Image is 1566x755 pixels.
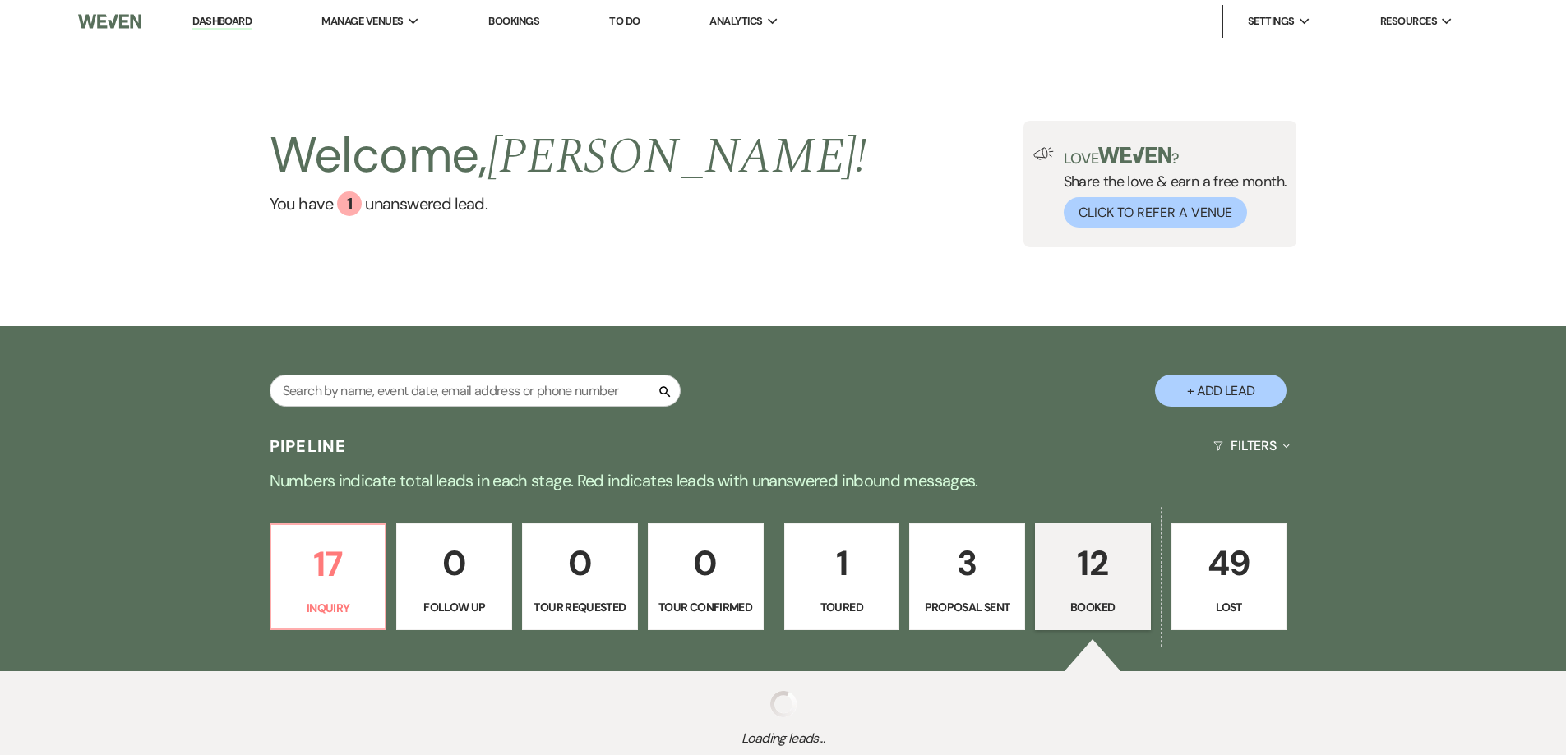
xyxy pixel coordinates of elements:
[522,523,638,630] a: 0Tour Requested
[1155,375,1287,407] button: + Add Lead
[609,14,640,28] a: To Do
[795,536,889,591] p: 1
[487,119,867,195] span: [PERSON_NAME] !
[1064,147,1287,166] p: Love ?
[795,598,889,616] p: Toured
[1182,536,1277,591] p: 49
[1182,598,1277,616] p: Lost
[1248,13,1295,30] span: Settings
[192,467,1375,494] p: Numbers indicate total leads in each stage. Red indicates leads with unanswered inbound messages.
[270,523,387,630] a: 17Inquiry
[78,4,141,39] img: Weven Logo
[270,121,867,191] h2: Welcome,
[270,191,867,216] a: You have 1 unanswered lead.
[1046,536,1140,591] p: 12
[909,523,1025,630] a: 3Proposal Sent
[920,536,1014,591] p: 3
[533,598,627,616] p: Tour Requested
[1098,147,1171,163] img: weven-logo-green.svg
[1380,13,1437,30] span: Resources
[1035,523,1151,630] a: 12Booked
[658,536,753,591] p: 0
[270,435,347,458] h3: Pipeline
[709,13,762,30] span: Analytics
[1207,424,1296,467] button: Filters
[784,523,900,630] a: 1Toured
[1046,598,1140,616] p: Booked
[1064,197,1247,228] button: Click to Refer a Venue
[1033,147,1054,160] img: loud-speaker-illustration.svg
[270,375,681,407] input: Search by name, event date, email address or phone number
[658,598,753,616] p: Tour Confirmed
[281,536,376,592] p: 17
[1054,147,1287,228] div: Share the love & earn a free month.
[321,13,403,30] span: Manage Venues
[920,598,1014,616] p: Proposal Sent
[192,14,252,30] a: Dashboard
[281,599,376,617] p: Inquiry
[407,536,501,591] p: 0
[78,729,1488,748] span: Loading leads...
[337,191,362,216] div: 1
[396,523,512,630] a: 0Follow Up
[533,536,627,591] p: 0
[648,523,764,630] a: 0Tour Confirmed
[407,598,501,616] p: Follow Up
[1171,523,1287,630] a: 49Lost
[770,691,797,717] img: loading spinner
[488,14,539,28] a: Bookings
